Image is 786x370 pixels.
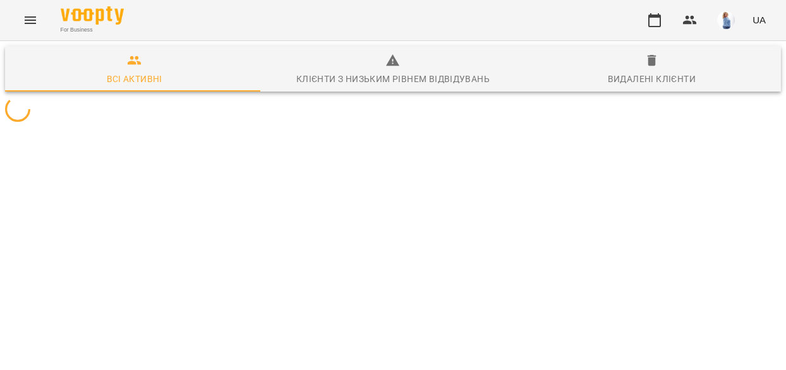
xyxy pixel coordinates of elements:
button: Menu [15,5,45,35]
div: Всі активні [107,71,162,87]
div: Видалені клієнти [608,71,696,87]
img: Voopty Logo [61,6,124,25]
div: Клієнти з низьким рівнем відвідувань [296,71,490,87]
span: UA [753,13,766,27]
button: UA [747,8,771,32]
span: For Business [61,26,124,34]
img: b38607bbce4ac937a050fa719d77eff5.jpg [717,11,735,29]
